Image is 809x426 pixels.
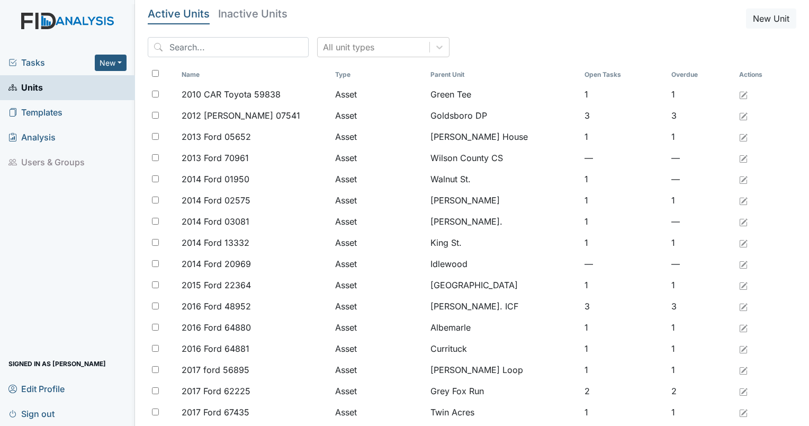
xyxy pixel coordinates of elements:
[667,253,735,274] td: —
[331,84,426,105] td: Asset
[739,236,748,249] a: Edit
[148,37,309,57] input: Search...
[426,66,580,84] th: Toggle SortBy
[667,190,735,211] td: 1
[331,296,426,317] td: Asset
[426,190,580,211] td: [PERSON_NAME]
[426,402,580,423] td: Twin Acres
[182,342,249,355] span: 2016 Ford 64881
[739,152,748,164] a: Edit
[331,232,426,253] td: Asset
[580,317,668,338] td: 1
[580,66,668,84] th: Toggle SortBy
[148,8,210,19] h5: Active Units
[426,253,580,274] td: Idlewood
[739,321,748,334] a: Edit
[580,274,668,296] td: 1
[580,296,668,317] td: 3
[182,173,249,185] span: 2014 Ford 01950
[667,147,735,168] td: —
[580,105,668,126] td: 3
[8,356,106,372] span: Signed in as [PERSON_NAME]
[182,88,281,101] span: 2010 CAR Toyota 59838
[8,129,56,146] span: Analysis
[739,279,748,291] a: Edit
[667,211,735,232] td: —
[182,215,249,228] span: 2014 Ford 03081
[8,104,62,121] span: Templates
[746,8,796,29] button: New Unit
[739,109,748,122] a: Edit
[95,55,127,71] button: New
[426,296,580,317] td: [PERSON_NAME]. ICF
[331,66,426,84] th: Toggle SortBy
[667,168,735,190] td: —
[739,342,748,355] a: Edit
[177,66,331,84] th: Toggle SortBy
[8,79,43,96] span: Units
[667,84,735,105] td: 1
[8,56,95,69] a: Tasks
[739,215,748,228] a: Edit
[426,274,580,296] td: [GEOGRAPHIC_DATA]
[580,211,668,232] td: 1
[331,211,426,232] td: Asset
[218,8,287,19] h5: Inactive Units
[739,130,748,143] a: Edit
[580,359,668,380] td: 1
[667,232,735,253] td: 1
[667,317,735,338] td: 1
[331,338,426,359] td: Asset
[152,70,159,77] input: Toggle All Rows Selected
[331,274,426,296] td: Asset
[182,258,251,270] span: 2014 Ford 20969
[426,147,580,168] td: Wilson County CS
[426,105,580,126] td: Goldsboro DP
[426,211,580,232] td: [PERSON_NAME].
[182,130,251,143] span: 2013 Ford 05652
[735,66,788,84] th: Actions
[182,300,251,313] span: 2016 Ford 48952
[739,88,748,101] a: Edit
[331,402,426,423] td: Asset
[580,253,668,274] td: —
[580,84,668,105] td: 1
[182,236,249,249] span: 2014 Ford 13332
[182,109,300,122] span: 2012 [PERSON_NAME] 07541
[426,338,580,359] td: Currituck
[739,363,748,376] a: Edit
[8,405,55,422] span: Sign out
[331,105,426,126] td: Asset
[667,296,735,317] td: 3
[182,321,251,334] span: 2016 Ford 64880
[580,232,668,253] td: 1
[580,402,668,423] td: 1
[580,126,668,147] td: 1
[739,300,748,313] a: Edit
[426,84,580,105] td: Green Tee
[182,385,250,397] span: 2017 Ford 62225
[667,105,735,126] td: 3
[580,168,668,190] td: 1
[331,168,426,190] td: Asset
[739,258,748,270] a: Edit
[182,406,249,419] span: 2017 Ford 67435
[667,274,735,296] td: 1
[331,317,426,338] td: Asset
[331,126,426,147] td: Asset
[580,147,668,168] td: —
[182,279,251,291] span: 2015 Ford 22364
[8,380,65,397] span: Edit Profile
[667,338,735,359] td: 1
[580,190,668,211] td: 1
[667,380,735,402] td: 2
[739,194,748,207] a: Edit
[667,359,735,380] td: 1
[739,173,748,185] a: Edit
[182,363,249,376] span: 2017 ford 56895
[182,152,249,164] span: 2013 Ford 70961
[331,147,426,168] td: Asset
[739,385,748,397] a: Edit
[426,359,580,380] td: [PERSON_NAME] Loop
